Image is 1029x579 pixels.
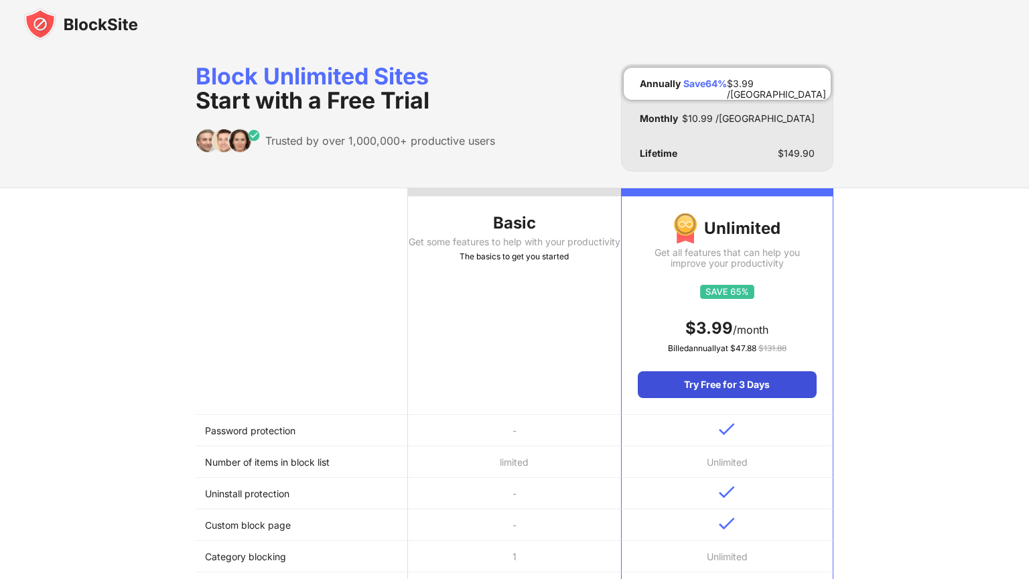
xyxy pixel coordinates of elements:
div: Monthly [640,113,678,124]
div: Block Unlimited Sites [196,64,495,113]
div: The basics to get you started [408,250,620,263]
div: $ 3.99 /[GEOGRAPHIC_DATA] [727,78,826,89]
div: Unlimited [638,212,817,245]
div: /month [638,318,817,339]
span: $ 131.88 [758,343,786,353]
td: Category blocking [196,541,408,572]
img: v-blue.svg [719,486,735,499]
td: limited [408,446,620,478]
img: trusted-by.svg [196,129,261,153]
td: Uninstall protection [196,478,408,509]
div: Lifetime [640,148,677,159]
td: 1 [408,541,620,572]
td: - [408,509,620,541]
div: Basic [408,212,620,234]
img: img-premium-medal [673,212,697,245]
div: $ 149.90 [778,148,815,159]
img: v-blue.svg [719,423,735,436]
div: Trusted by over 1,000,000+ productive users [265,134,495,147]
td: Password protection [196,415,408,446]
div: Annually [640,78,681,89]
div: Get some features to help with your productivity [408,237,620,247]
div: Save 64 % [683,78,727,89]
td: - [408,478,620,509]
td: Custom block page [196,509,408,541]
div: Get all features that can help you improve your productivity [638,247,817,269]
div: $ 10.99 /[GEOGRAPHIC_DATA] [682,113,815,124]
td: - [408,415,620,446]
td: Unlimited [621,541,833,572]
img: v-blue.svg [719,517,735,530]
img: save65.svg [700,285,754,299]
td: Unlimited [621,446,833,478]
img: blocksite-icon-black.svg [24,8,138,40]
span: $ 3.99 [685,318,733,338]
div: Billed annually at $ 47.88 [638,342,817,355]
span: Start with a Free Trial [196,86,429,114]
td: Number of items in block list [196,446,408,478]
div: Try Free for 3 Days [638,371,817,398]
